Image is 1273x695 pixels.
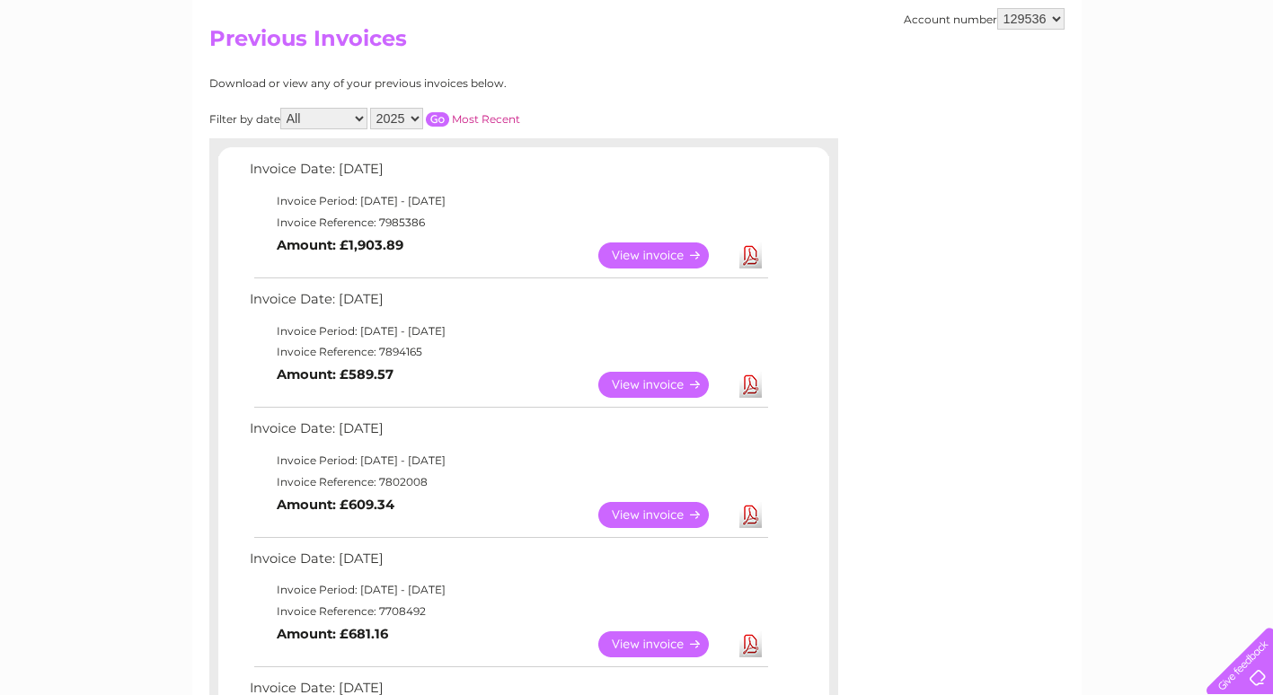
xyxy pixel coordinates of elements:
[209,77,681,90] div: Download or view any of your previous invoices below.
[245,157,771,190] td: Invoice Date: [DATE]
[213,10,1062,87] div: Clear Business is a trading name of Verastar Limited (registered in [GEOGRAPHIC_DATA] No. 3667643...
[598,502,730,528] a: View
[45,47,137,101] img: logo.png
[245,341,771,363] td: Invoice Reference: 7894165
[209,26,1065,60] h2: Previous Invoices
[277,237,403,253] b: Amount: £1,903.89
[934,9,1058,31] a: 0333 014 3131
[245,547,771,580] td: Invoice Date: [DATE]
[1117,76,1143,90] a: Blog
[245,212,771,233] td: Invoice Reference: 7985386
[739,242,762,268] a: Download
[598,372,730,398] a: View
[739,372,762,398] a: Download
[598,242,730,268] a: View
[277,626,388,642] b: Amount: £681.16
[904,8,1065,30] div: Account number
[245,471,771,493] td: Invoice Reference: 7802008
[245,450,771,471] td: Invoice Period: [DATE] - [DATE]
[245,417,771,450] td: Invoice Date: [DATE]
[245,190,771,212] td: Invoice Period: [DATE] - [DATE]
[1154,76,1198,90] a: Contact
[1052,76,1106,90] a: Telecoms
[245,287,771,321] td: Invoice Date: [DATE]
[245,321,771,342] td: Invoice Period: [DATE] - [DATE]
[1002,76,1041,90] a: Energy
[209,108,681,129] div: Filter by date
[739,631,762,657] a: Download
[277,497,394,513] b: Amount: £609.34
[598,631,730,657] a: View
[739,502,762,528] a: Download
[245,601,771,622] td: Invoice Reference: 7708492
[957,76,991,90] a: Water
[245,579,771,601] td: Invoice Period: [DATE] - [DATE]
[452,112,520,126] a: Most Recent
[277,366,393,383] b: Amount: £589.57
[1214,76,1256,90] a: Log out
